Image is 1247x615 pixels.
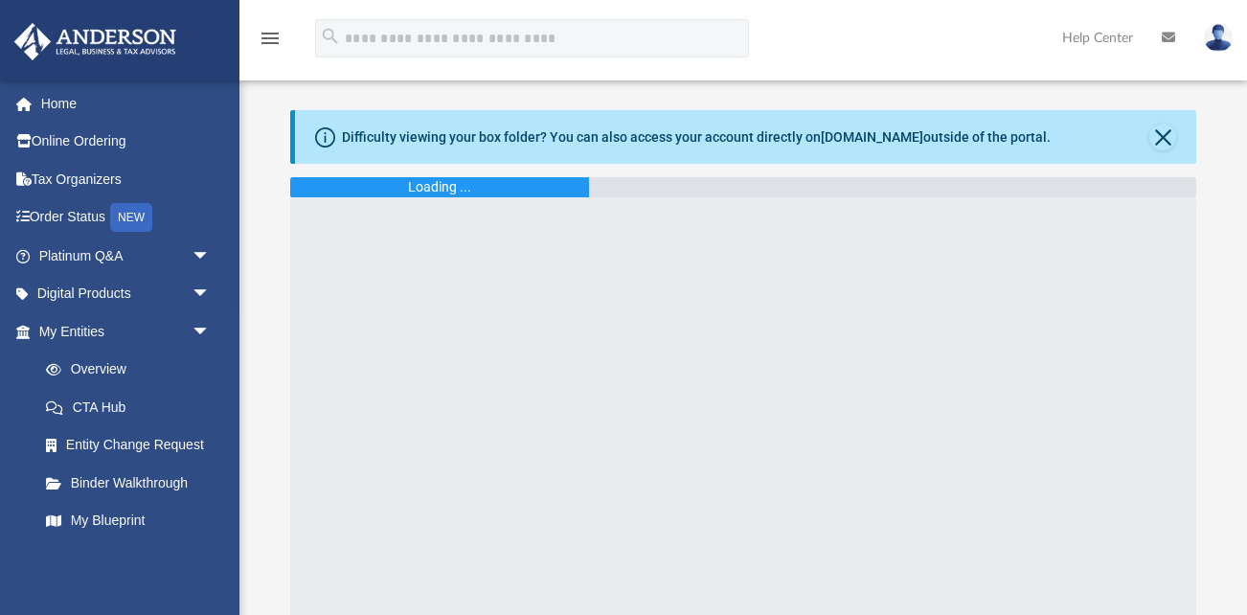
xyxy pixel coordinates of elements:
[192,275,230,314] span: arrow_drop_down
[27,539,239,578] a: Tax Due Dates
[1204,24,1233,52] img: User Pic
[1149,124,1176,150] button: Close
[192,312,230,352] span: arrow_drop_down
[110,203,152,232] div: NEW
[259,27,282,50] i: menu
[27,502,230,540] a: My Blueprint
[27,464,239,502] a: Binder Walkthrough
[821,129,923,145] a: [DOMAIN_NAME]
[408,177,471,197] div: Loading ...
[13,237,239,275] a: Platinum Q&Aarrow_drop_down
[259,36,282,50] a: menu
[342,127,1051,148] div: Difficulty viewing your box folder? You can also access your account directly on outside of the p...
[27,351,239,389] a: Overview
[320,26,341,47] i: search
[13,84,239,123] a: Home
[192,237,230,276] span: arrow_drop_down
[9,23,182,60] img: Anderson Advisors Platinum Portal
[13,160,239,198] a: Tax Organizers
[13,312,239,351] a: My Entitiesarrow_drop_down
[13,275,239,313] a: Digital Productsarrow_drop_down
[27,388,239,426] a: CTA Hub
[13,123,239,161] a: Online Ordering
[27,426,239,465] a: Entity Change Request
[13,198,239,238] a: Order StatusNEW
